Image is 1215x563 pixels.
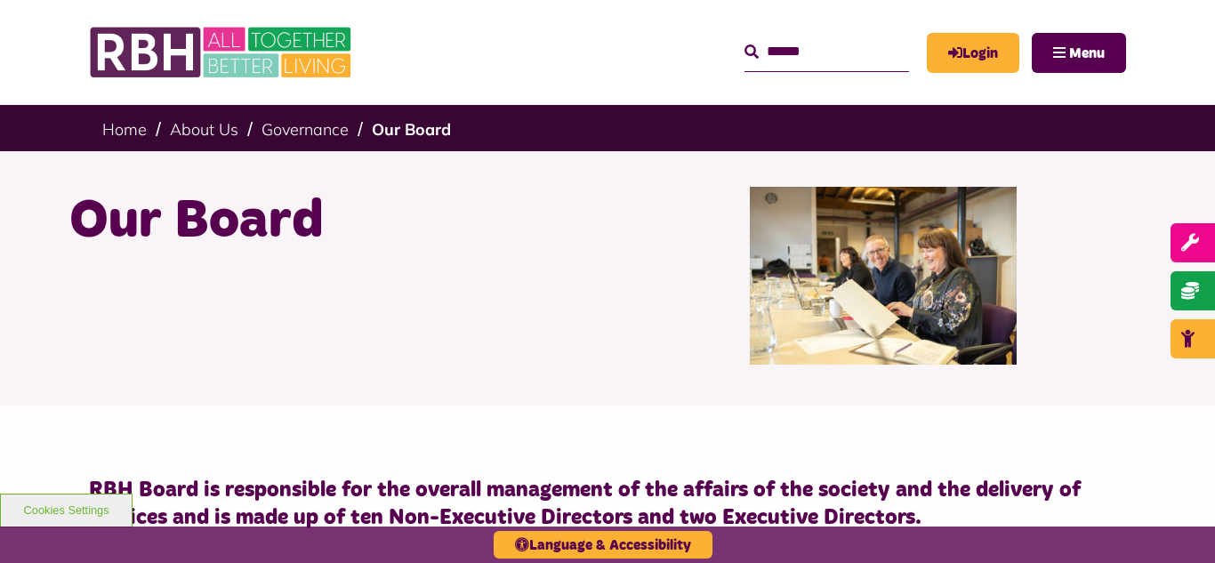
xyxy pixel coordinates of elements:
[1135,483,1215,563] iframe: Netcall Web Assistant for live chat
[750,187,1017,365] img: RBH Board 1
[102,119,147,140] a: Home
[89,18,356,87] img: RBH
[69,187,594,256] h1: Our Board
[170,119,238,140] a: About Us
[262,119,349,140] a: Governance
[927,33,1019,73] a: MyRBH
[89,477,1126,532] h4: RBH Board is responsible for the overall management of the affairs of the society and the deliver...
[372,119,451,140] a: Our Board
[1032,33,1126,73] button: Navigation
[1069,46,1105,60] span: Menu
[494,531,712,559] button: Language & Accessibility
